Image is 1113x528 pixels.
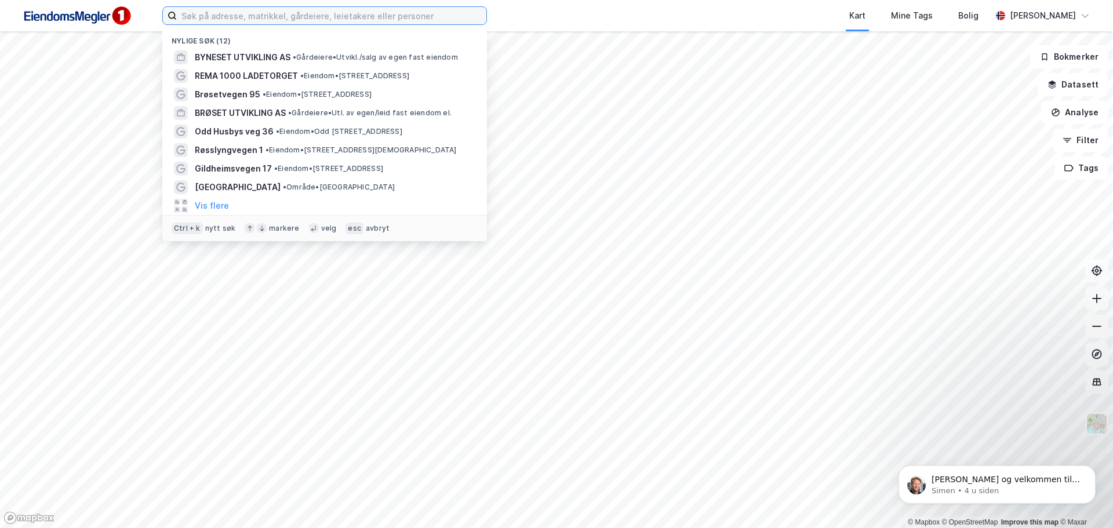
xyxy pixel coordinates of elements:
span: • [263,90,266,99]
iframe: Intercom notifications melding [881,441,1113,522]
div: nytt søk [205,224,236,233]
span: • [274,164,278,173]
div: avbryt [366,224,390,233]
span: Eiendom • Odd [STREET_ADDRESS] [276,127,402,136]
a: Improve this map [1001,518,1059,526]
span: Gårdeiere • Utvikl./salg av egen fast eiendom [293,53,458,62]
div: esc [345,223,363,234]
a: Mapbox [908,518,940,526]
button: Filter [1053,129,1108,152]
button: Vis flere [195,199,229,213]
span: Gårdeiere • Utl. av egen/leid fast eiendom el. [288,108,452,118]
div: Ctrl + k [172,223,203,234]
button: Analyse [1041,101,1108,124]
span: • [300,71,304,80]
span: • [265,145,269,154]
span: BRØSET UTVIKLING AS [195,106,286,120]
span: [PERSON_NAME] og velkommen til Newsec Maps, [PERSON_NAME] det er du lurer på så er det bare å ta ... [50,34,199,89]
img: F4PB6Px+NJ5v8B7XTbfpPpyloAAAAASUVORK5CYII= [19,3,134,29]
p: Message from Simen, sent 4 u siden [50,45,200,55]
div: Mine Tags [891,9,933,23]
span: Eiendom • [STREET_ADDRESS] [274,164,383,173]
span: • [288,108,292,117]
span: Eiendom • [STREET_ADDRESS][DEMOGRAPHIC_DATA] [265,145,457,155]
span: Område • [GEOGRAPHIC_DATA] [283,183,395,192]
div: Bolig [958,9,979,23]
span: Brøsetvegen 95 [195,88,260,101]
div: velg [321,224,337,233]
button: Datasett [1038,73,1108,96]
span: Eiendom • [STREET_ADDRESS] [263,90,372,99]
span: Røsslyngvegen 1 [195,143,263,157]
button: Tags [1054,156,1108,180]
span: BYNESET UTVIKLING AS [195,50,290,64]
span: • [283,183,286,191]
div: Nylige søk (12) [162,27,487,48]
span: • [276,127,279,136]
span: Odd Husbys veg 36 [195,125,274,139]
span: • [293,53,296,61]
button: Bokmerker [1030,45,1108,68]
a: OpenStreetMap [942,518,998,526]
div: Kart [849,9,865,23]
span: Eiendom • [STREET_ADDRESS] [300,71,409,81]
img: Z [1086,413,1108,435]
span: REMA 1000 LADETORGET [195,69,298,83]
div: markere [269,224,299,233]
div: [PERSON_NAME] [1010,9,1076,23]
a: Mapbox homepage [3,511,54,525]
span: [GEOGRAPHIC_DATA] [195,180,281,194]
span: Gildheimsvegen 17 [195,162,272,176]
input: Søk på adresse, matrikkel, gårdeiere, leietakere eller personer [177,7,486,24]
